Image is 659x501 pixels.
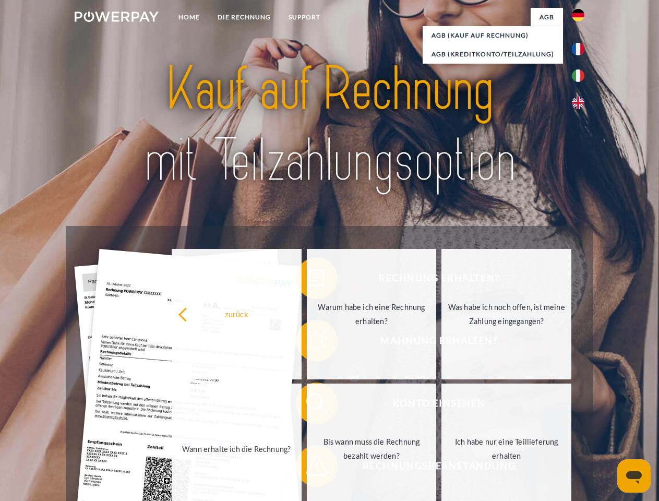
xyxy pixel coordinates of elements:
img: de [572,9,584,21]
a: DIE RECHNUNG [209,8,280,27]
div: Warum habe ich eine Rechnung erhalten? [313,300,430,328]
a: SUPPORT [280,8,329,27]
img: fr [572,43,584,55]
div: Wann erhalte ich die Rechnung? [178,442,295,456]
img: it [572,69,584,82]
a: agb [531,8,563,27]
a: Was habe ich noch offen, ist meine Zahlung eingegangen? [441,249,571,379]
img: en [572,97,584,109]
div: zurück [178,307,295,321]
img: logo-powerpay-white.svg [75,11,159,22]
iframe: Schaltfläche zum Öffnen des Messaging-Fensters [617,459,651,493]
div: Bis wann muss die Rechnung bezahlt werden? [313,435,430,463]
div: Was habe ich noch offen, ist meine Zahlung eingegangen? [448,300,565,328]
a: AGB (Kauf auf Rechnung) [423,26,563,45]
a: Home [170,8,209,27]
img: title-powerpay_de.svg [100,50,559,200]
div: Ich habe nur eine Teillieferung erhalten [448,435,565,463]
a: AGB (Kreditkonto/Teilzahlung) [423,45,563,64]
